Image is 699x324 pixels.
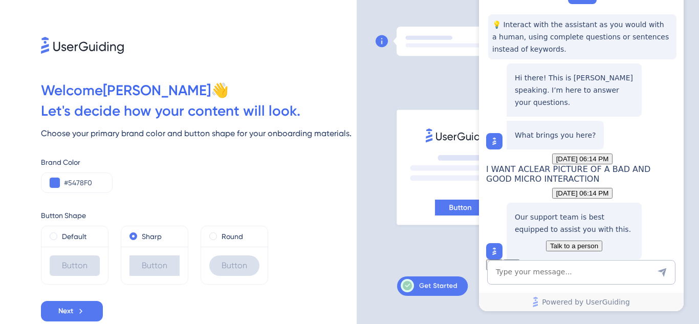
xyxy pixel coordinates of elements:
[41,127,357,140] div: Choose your primary brand color and button shape for your onboarding materials.
[222,230,243,243] label: Round
[129,255,180,276] div: Button
[58,305,73,317] span: Next
[209,255,259,276] div: Button
[41,101,357,121] div: Let ' s decide how your content will look.
[41,209,357,222] div: Button Shape
[41,301,103,321] button: Next
[50,255,100,276] div: Button
[142,230,162,243] label: Sharp
[41,80,357,101] div: Welcome [PERSON_NAME] 👋
[62,230,86,243] label: Default
[41,156,357,168] div: Brand Color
